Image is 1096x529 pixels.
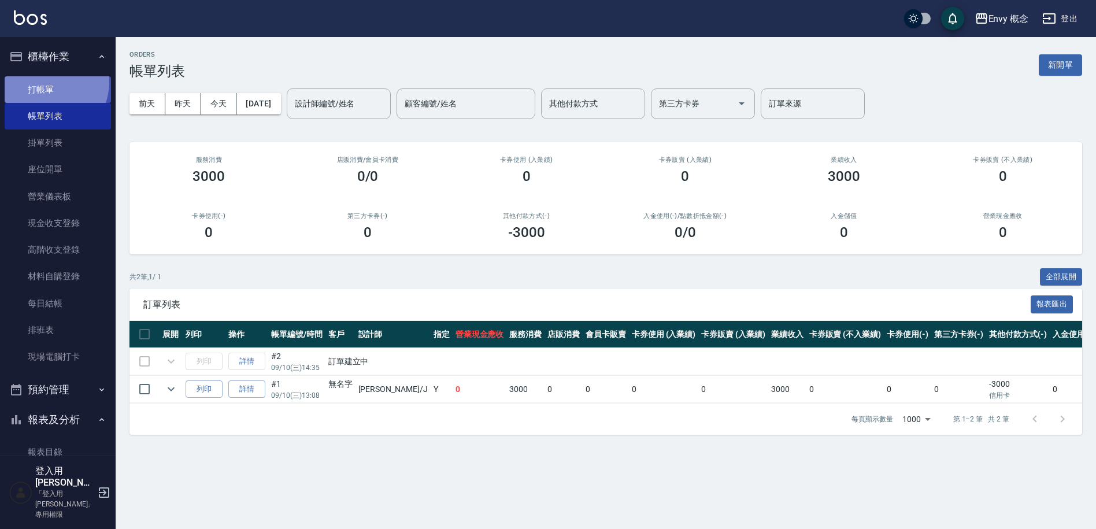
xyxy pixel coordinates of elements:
button: 全部展開 [1040,268,1083,286]
td: 0 [884,376,931,403]
button: 昨天 [165,93,201,114]
p: 信用卡 [989,390,1047,401]
button: Envy 概念 [970,7,1034,31]
h3: 0 [681,168,689,184]
h2: 入金使用(-) /點數折抵金額(-) [620,212,751,220]
h2: 入金儲值 [779,212,910,220]
th: 會員卡販賣 [583,321,629,348]
button: 前天 [129,93,165,114]
td: 0 [629,376,699,403]
th: 營業現金應收 [453,321,507,348]
td: -3000 [986,376,1050,403]
h2: 第三方卡券(-) [302,212,434,220]
th: 指定 [431,321,453,348]
th: 設計師 [356,321,431,348]
td: 0 [545,376,583,403]
th: 業績收入 [768,321,806,348]
a: 營業儀表板 [5,183,111,210]
th: 卡券販賣 (入業績) [698,321,768,348]
h3: 0 [523,168,531,184]
th: 客戶 [325,321,356,348]
td: 0 [931,376,987,403]
h3: 3000 [828,168,860,184]
h3: 0 [364,224,372,241]
button: expand row [162,380,180,398]
th: 卡券販賣 (不入業績) [806,321,884,348]
p: 09/10 (三) 13:08 [271,390,323,401]
h3: 0 /0 [675,224,696,241]
th: 操作 [225,321,268,348]
h3: 服務消費 [143,156,275,164]
button: 櫃檯作業 [5,42,111,72]
a: 新開單 [1039,59,1082,70]
img: Logo [14,10,47,25]
button: 登出 [1038,8,1082,29]
a: 報表目錄 [5,439,111,465]
th: 帳單編號/時間 [268,321,325,348]
h3: 0 [205,224,213,241]
h2: 卡券使用(-) [143,212,275,220]
td: 0 [698,376,768,403]
a: 報表匯出 [1031,298,1073,309]
h3: -3000 [508,224,545,241]
button: 報表匯出 [1031,295,1073,313]
h2: ORDERS [129,51,185,58]
button: Open [732,94,751,113]
button: 今天 [201,93,237,114]
th: 第三方卡券(-) [931,321,987,348]
td: #2 [268,348,325,375]
th: 其他付款方式(-) [986,321,1050,348]
h2: 卡券使用 (入業績) [461,156,592,164]
p: 09/10 (三) 14:35 [271,362,323,373]
td: 0 [583,376,629,403]
td: Y [431,376,453,403]
a: 打帳單 [5,76,111,103]
td: 3000 [506,376,545,403]
td: #1 [268,376,325,403]
button: save [941,7,964,30]
p: 第 1–2 筆 共 2 筆 [953,414,1009,424]
a: 排班表 [5,317,111,343]
td: 3000 [768,376,806,403]
h3: 0/0 [357,168,379,184]
button: 報表及分析 [5,405,111,435]
td: [PERSON_NAME] /J [356,376,431,403]
div: Envy 概念 [988,12,1029,26]
p: 「登入用[PERSON_NAME]」專用權限 [35,489,94,520]
a: 材料自購登錄 [5,263,111,290]
th: 展開 [160,321,183,348]
img: Person [9,481,32,504]
button: 預約管理 [5,375,111,405]
p: 每頁顯示數量 [851,414,893,424]
th: 服務消費 [506,321,545,348]
a: 座位開單 [5,156,111,183]
h3: 3000 [192,168,225,184]
th: 店販消費 [545,321,583,348]
a: 每日結帳 [5,290,111,317]
a: 現金收支登錄 [5,210,111,236]
td: 0 [806,376,884,403]
th: 列印 [183,321,225,348]
button: 新開單 [1039,54,1082,76]
th: 卡券使用(-) [884,321,931,348]
button: [DATE] [236,93,280,114]
button: 列印 [186,380,223,398]
h2: 營業現金應收 [937,212,1068,220]
h3: 0 [999,168,1007,184]
p: 共 2 筆, 1 / 1 [129,272,161,282]
h2: 業績收入 [779,156,910,164]
h2: 卡券販賣 (入業績) [620,156,751,164]
a: 掛單列表 [5,130,111,156]
h2: 其他付款方式(-) [461,212,592,220]
h2: 店販消費 /會員卡消費 [302,156,434,164]
h5: 登入用[PERSON_NAME] [35,465,94,489]
div: 無名字 [328,378,353,390]
div: 1000 [898,404,935,435]
h3: 帳單列表 [129,63,185,79]
a: 高階收支登錄 [5,236,111,263]
h3: 0 [999,224,1007,241]
a: 詳情 [228,380,265,398]
td: 0 [453,376,507,403]
a: 現場電腦打卡 [5,343,111,370]
th: 卡券使用 (入業績) [629,321,699,348]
